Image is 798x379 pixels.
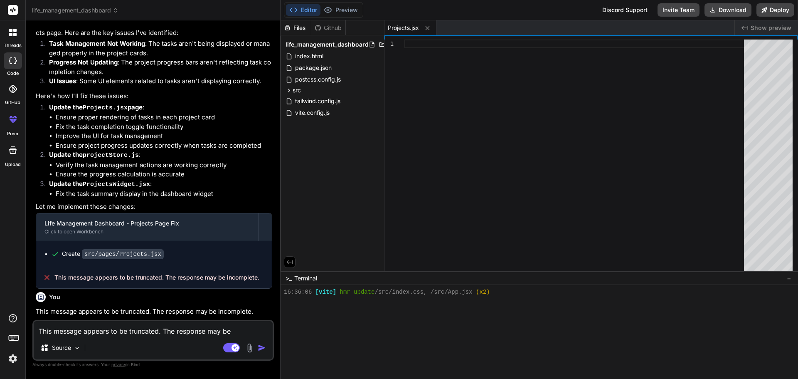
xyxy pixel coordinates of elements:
span: >_ [286,274,292,282]
p: Let me implement these changes: [36,202,272,212]
span: Terminal [294,274,317,282]
code: projectStore.js [83,152,139,159]
span: index.html [294,51,324,61]
img: Pick Models [74,344,81,352]
li: Improve the UI for task management [56,131,272,141]
span: /src/index.css, /src/App.jsx [375,288,473,296]
p: : [49,103,272,113]
label: GitHub [5,99,20,106]
label: threads [4,42,22,49]
button: Deploy [756,3,794,17]
img: attachment [245,343,254,353]
span: package.json [294,63,332,73]
span: hmr update [340,288,375,296]
img: icon [258,344,266,352]
strong: Update the [49,180,150,188]
span: Show preview [751,24,791,32]
span: life_management_dashboard [32,6,118,15]
li: Ensure project progress updates correctly when tasks are completed [56,141,272,151]
li: Fix the task summary display in the dashboard widget [56,189,272,199]
p: This message appears to be truncated. The response may be incomplete. [36,307,272,317]
label: Upload [5,161,21,168]
strong: Update the [49,151,139,159]
strong: Progress Not Updating [49,58,118,66]
span: vite.config.js [294,108,330,118]
strong: Update the page [49,103,143,111]
div: Life Management Dashboard - Projects Page Fix [44,219,250,228]
li: Fix the task completion toggle functionality [56,122,272,132]
button: − [785,272,793,285]
span: life_management_dashboard [286,40,369,49]
li: : The tasks aren't being displayed or managed properly in the project cards. [42,39,272,58]
li: : Some UI elements related to tasks aren't displaying correctly. [42,77,272,88]
p: Here's how I'll fix these issues: [36,92,272,101]
li: : The project progress bars aren't reflecting task completion changes. [42,58,272,77]
p: : [49,150,272,161]
span: tailwind.config.js [294,96,341,106]
span: postcss.config.js [294,74,342,84]
span: src [293,86,301,94]
span: Projects.jsx [388,24,419,32]
code: Projects.jsx [83,104,128,111]
li: Ensure proper rendering of tasks in each project card [56,113,272,122]
li: Verify the task management actions are working correctly [56,161,272,170]
code: src/pages/Projects.jsx [82,249,164,259]
span: 16:36:06 [284,288,312,296]
button: Editor [286,4,320,16]
div: Create [62,250,164,258]
span: − [787,274,791,282]
div: Files [281,24,311,32]
span: [vite] [315,288,336,296]
p: : [49,179,272,190]
div: Github [311,24,345,32]
div: 1 [384,40,394,48]
button: Life Management Dashboard - Projects Page FixClick to open Workbench [36,213,258,241]
p: The problem appears to be with the task management functionality in the Projects page. Here are t... [36,19,272,37]
span: (x2) [476,288,490,296]
label: prem [7,130,18,137]
button: Preview [320,4,361,16]
li: Ensure the progress calculation is accurate [56,170,272,179]
span: This message appears to be truncated. The response may be incomplete. [54,273,259,282]
p: Always double-check its answers. Your in Bind [32,361,274,369]
button: Invite Team [658,3,699,17]
div: Click to open Workbench [44,228,250,235]
strong: Task Management Not Working [49,40,145,47]
p: Source [52,344,71,352]
label: code [7,70,19,77]
button: Download [704,3,751,17]
span: privacy [111,362,126,367]
div: Discord Support [597,3,653,17]
h6: You [49,293,60,301]
img: settings [6,352,20,366]
strong: UI Issues [49,77,76,85]
code: ProjectsWidget.jsx [83,181,150,188]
